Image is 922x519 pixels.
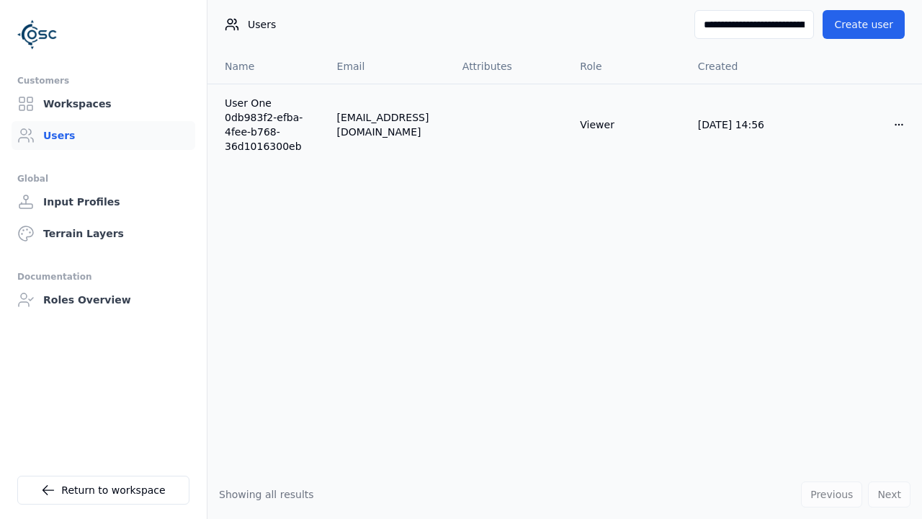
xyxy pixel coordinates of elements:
div: Global [17,170,189,187]
div: [EMAIL_ADDRESS][DOMAIN_NAME] [337,110,439,139]
a: User One 0db983f2-efba-4fee-b768-36d1016300eb [225,96,314,154]
th: Role [568,49,686,84]
th: Name [207,49,326,84]
span: Showing all results [219,489,314,500]
button: Create user [823,10,905,39]
a: Users [12,121,195,150]
div: Viewer [580,117,675,132]
a: Input Profiles [12,187,195,216]
a: Return to workspace [17,476,189,505]
div: Documentation [17,268,189,285]
th: Email [326,49,451,84]
th: Attributes [451,49,569,84]
th: Created [686,49,805,84]
a: Workspaces [12,89,195,118]
div: [DATE] 14:56 [698,117,793,132]
a: Roles Overview [12,285,195,314]
span: Users [248,17,276,32]
div: Customers [17,72,189,89]
a: Terrain Layers [12,219,195,248]
img: Logo [17,14,58,55]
